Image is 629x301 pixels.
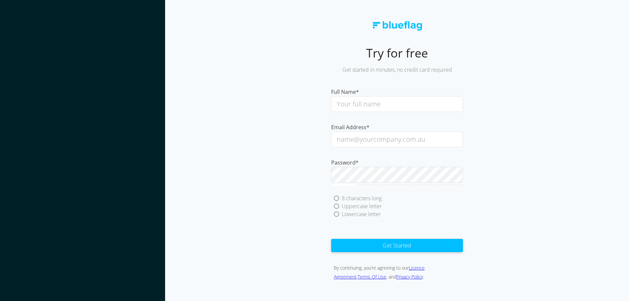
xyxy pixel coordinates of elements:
[334,265,409,271] span: By continuing, you’re agreeing to our
[331,124,369,131] span: Email Address*
[342,194,382,202] div: 8 characters long
[331,186,332,194] span: .
[366,45,428,61] span: Try for free
[423,274,424,280] span: .
[331,132,463,147] input: name@yourcompany.com.au
[386,274,396,280] span: , and
[331,159,359,166] span: Password*
[372,21,422,31] img: logo
[331,239,463,252] button: Get Started
[342,210,381,218] div: Lowercase letter
[357,274,358,280] span: ,
[342,202,382,210] div: Uppercase letter
[342,66,452,73] span: Get started in minutes, no credit card required
[331,96,463,112] input: Your full name
[331,88,359,95] span: Full Name*
[396,274,423,280] a: Privacy Policy
[358,274,386,280] a: Terms Of Use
